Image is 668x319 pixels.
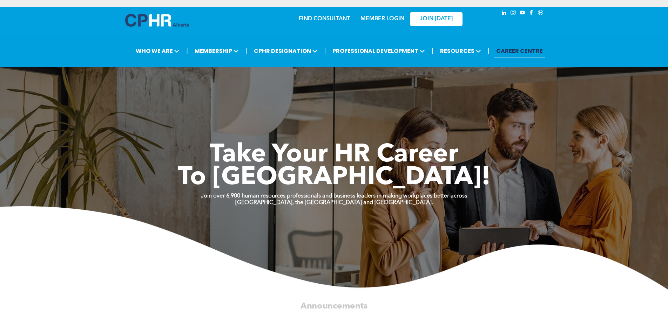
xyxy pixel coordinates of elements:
span: CPHR DESIGNATION [252,44,320,57]
span: RESOURCES [438,44,483,57]
li: | [488,44,490,58]
a: youtube [519,9,526,18]
a: Social network [537,9,545,18]
strong: [GEOGRAPHIC_DATA], the [GEOGRAPHIC_DATA] and [GEOGRAPHIC_DATA]. [235,200,433,206]
span: WHO WE ARE [134,44,182,57]
a: FIND CONSULTANT [299,16,350,22]
span: To [GEOGRAPHIC_DATA]! [178,165,491,190]
li: | [245,44,247,58]
li: | [186,44,188,58]
strong: Join over 6,900 human resources professionals and business leaders in making workplaces better ac... [201,193,467,199]
a: facebook [528,9,535,18]
li: | [324,44,326,58]
li: | [432,44,433,58]
a: CAREER CENTRE [494,44,545,57]
span: MEMBERSHIP [193,44,241,57]
a: MEMBER LOGIN [360,16,404,22]
a: linkedin [500,9,508,18]
span: Announcements [301,302,367,310]
span: Take Your HR Career [210,143,458,168]
a: JOIN [DATE] [410,12,463,26]
a: instagram [510,9,517,18]
span: PROFESSIONAL DEVELOPMENT [330,44,427,57]
span: JOIN [DATE] [420,16,453,22]
img: A blue and white logo for cp alberta [125,14,189,27]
